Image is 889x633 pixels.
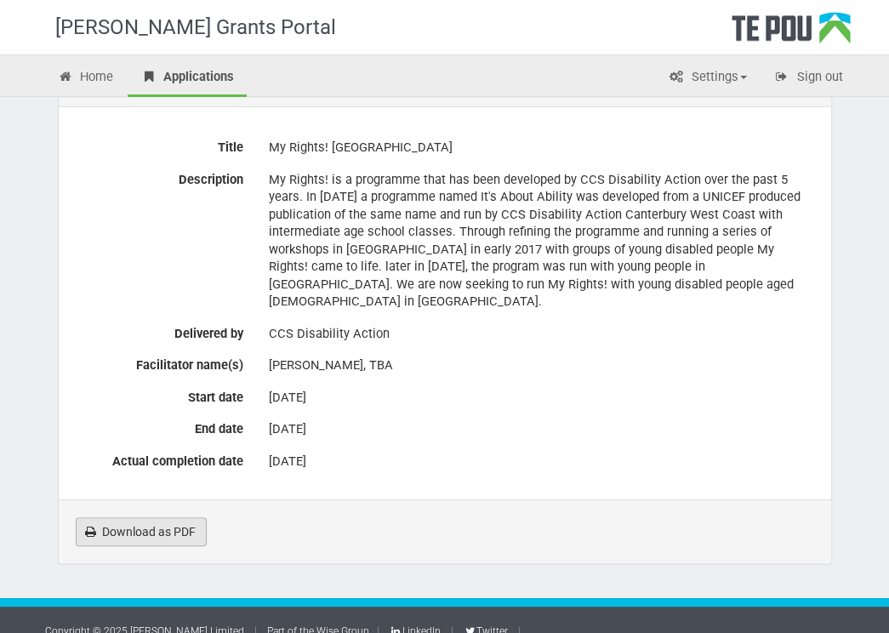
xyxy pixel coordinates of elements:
[269,165,810,316] div: My Rights! is a programme that has been developed by CCS Disability Action over the past 5 years....
[269,351,810,380] div: [PERSON_NAME], TBA
[269,133,810,163] div: My Rights! [GEOGRAPHIC_DATA]
[761,60,856,97] a: Sign out
[732,12,851,54] div: Te Pou Logo
[67,133,256,157] label: Title
[67,447,256,470] label: Actual completion date
[67,351,256,374] label: Facilitator name(s)
[269,383,810,413] div: [DATE]
[67,383,256,407] label: Start date
[67,165,256,189] label: Description
[128,60,247,97] a: Applications
[67,319,256,343] label: Delivered by
[67,414,256,438] label: End date
[656,60,760,97] a: Settings
[45,60,127,97] a: Home
[269,414,810,444] div: [DATE]
[269,319,810,349] div: CCS Disability Action
[269,447,810,476] div: [DATE]
[76,517,207,546] a: Download as PDF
